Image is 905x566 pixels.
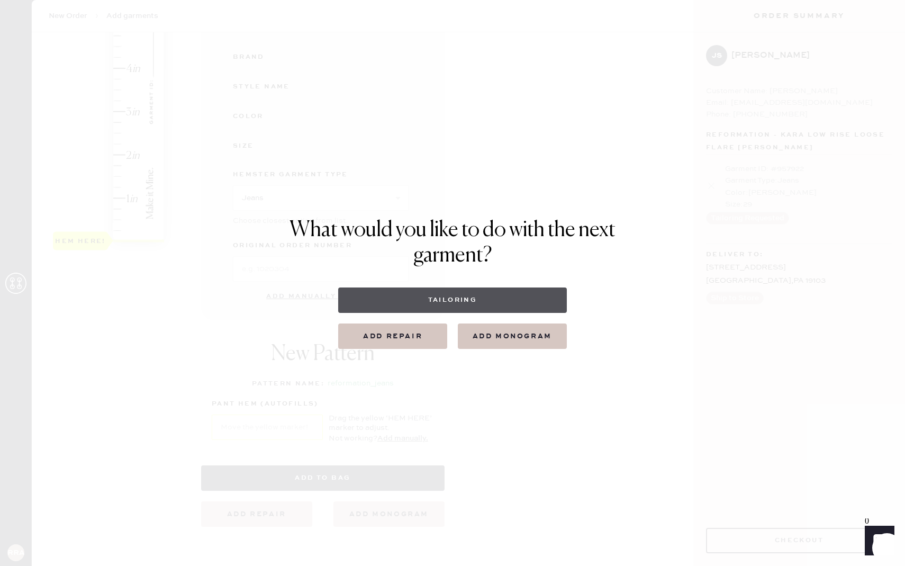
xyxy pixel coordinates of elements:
button: Add repair [338,324,447,349]
h1: What would you like to do with the next garment? [289,218,616,268]
button: add monogram [458,324,567,349]
button: Tailoring [338,288,566,313]
iframe: Front Chat [855,518,900,564]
